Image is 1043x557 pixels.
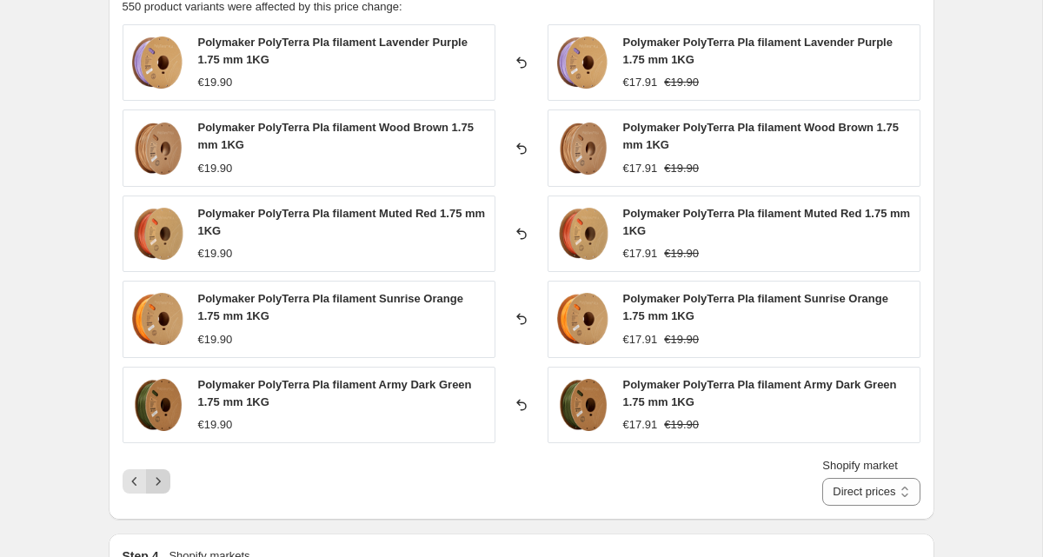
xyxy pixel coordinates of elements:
[198,74,233,91] div: €19.90
[198,207,486,237] span: Polymaker PolyTerra Pla filament Muted Red 1.75 mm 1KG
[664,416,699,434] strike: €19.90
[623,292,888,322] span: Polymaker PolyTerra Pla filament Sunrise Orange 1.75 mm 1KG
[198,292,463,322] span: Polymaker PolyTerra Pla filament Sunrise Orange 1.75 mm 1KG
[664,74,699,91] strike: €19.90
[146,469,170,494] button: Next
[623,331,658,348] div: €17.91
[132,36,184,89] img: Polymaker-PolyTerra-PLA--70820-28601_54_80x.png
[557,379,609,431] img: Polymaker-PolyTerra-PLA--70820-28601_119_80x.png
[623,207,911,237] span: Polymaker PolyTerra Pla filament Muted Red 1.75 mm 1KG
[822,459,898,472] span: Shopify market
[198,378,472,408] span: Polymaker PolyTerra Pla filament Army Dark Green 1.75 mm 1KG
[198,245,233,262] div: €19.90
[623,416,658,434] div: €17.91
[664,331,699,348] strike: €19.90
[198,121,474,151] span: Polymaker PolyTerra Pla filament Wood Brown 1.75 mm 1KG
[132,293,184,345] img: Polymaker-PolyTerra-PLA--70820-28601_42_80x.png
[557,208,609,260] img: logoaconlylogo_80x.png
[664,160,699,177] strike: €19.90
[123,469,147,494] button: Previous
[557,293,609,345] img: Polymaker-PolyTerra-PLA--70820-28601_42_80x.png
[198,36,468,66] span: Polymaker PolyTerra Pla filament Lavender Purple 1.75 mm 1KG
[132,123,184,175] img: Polymaker-PolyTerra-PLA--70820-28601_110_80x.png
[623,36,893,66] span: Polymaker PolyTerra Pla filament Lavender Purple 1.75 mm 1KG
[132,379,184,431] img: Polymaker-PolyTerra-PLA--70820-28601_119_80x.png
[623,121,899,151] span: Polymaker PolyTerra Pla filament Wood Brown 1.75 mm 1KG
[623,245,658,262] div: €17.91
[198,331,233,348] div: €19.90
[123,469,170,494] nav: Pagination
[623,74,658,91] div: €17.91
[132,208,184,260] img: logoaconlylogo_80x.png
[557,36,609,89] img: Polymaker-PolyTerra-PLA--70820-28601_54_80x.png
[623,378,897,408] span: Polymaker PolyTerra Pla filament Army Dark Green 1.75 mm 1KG
[664,245,699,262] strike: €19.90
[623,160,658,177] div: €17.91
[557,123,609,175] img: Polymaker-PolyTerra-PLA--70820-28601_110_80x.png
[198,416,233,434] div: €19.90
[198,160,233,177] div: €19.90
